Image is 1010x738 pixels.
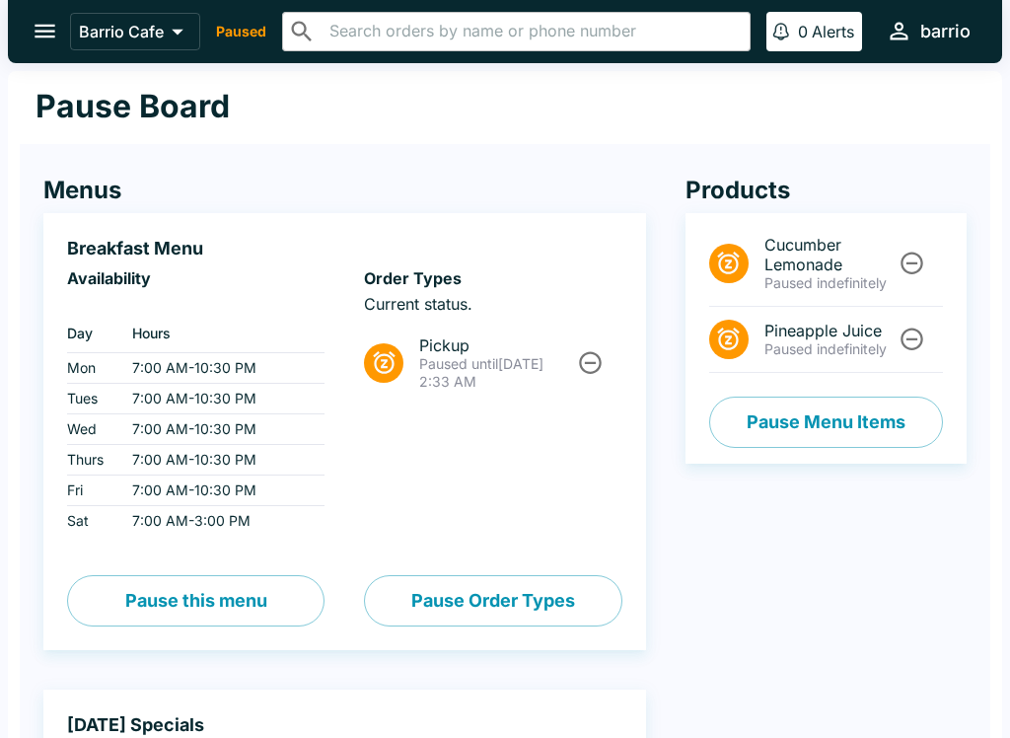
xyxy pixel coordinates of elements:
[67,384,116,414] td: Tues
[764,340,896,358] p: Paused indefinitely
[685,176,967,205] h4: Products
[364,575,621,627] button: Pause Order Types
[67,414,116,445] td: Wed
[364,268,621,288] h6: Order Types
[67,314,116,353] th: Day
[764,235,896,274] span: Cucumber Lemonade
[419,335,574,355] span: Pickup
[43,176,646,205] h4: Menus
[67,353,116,384] td: Mon
[894,321,930,357] button: Unpause
[116,445,325,476] td: 7:00 AM - 10:30 PM
[67,268,325,288] h6: Availability
[67,575,325,627] button: Pause this menu
[764,274,896,292] p: Paused indefinitely
[116,414,325,445] td: 7:00 AM - 10:30 PM
[116,353,325,384] td: 7:00 AM - 10:30 PM
[116,384,325,414] td: 7:00 AM - 10:30 PM
[116,506,325,537] td: 7:00 AM - 3:00 PM
[812,22,854,41] p: Alerts
[419,355,574,391] p: [DATE] 2:33 AM
[116,476,325,506] td: 7:00 AM - 10:30 PM
[920,20,971,43] div: barrio
[364,294,621,314] p: Current status.
[894,245,930,281] button: Unpause
[419,355,498,372] span: Paused until
[70,13,200,50] button: Barrio Cafe
[67,445,116,476] td: Thurs
[878,10,978,52] button: barrio
[216,22,266,41] p: Paused
[116,314,325,353] th: Hours
[764,321,896,340] span: Pineapple Juice
[67,476,116,506] td: Fri
[324,18,742,45] input: Search orders by name or phone number
[798,22,808,41] p: 0
[67,506,116,537] td: Sat
[709,397,943,448] button: Pause Menu Items
[572,344,609,381] button: Unpause
[20,6,70,56] button: open drawer
[79,22,164,41] p: Barrio Cafe
[36,87,230,126] h1: Pause Board
[67,294,325,314] p: ‏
